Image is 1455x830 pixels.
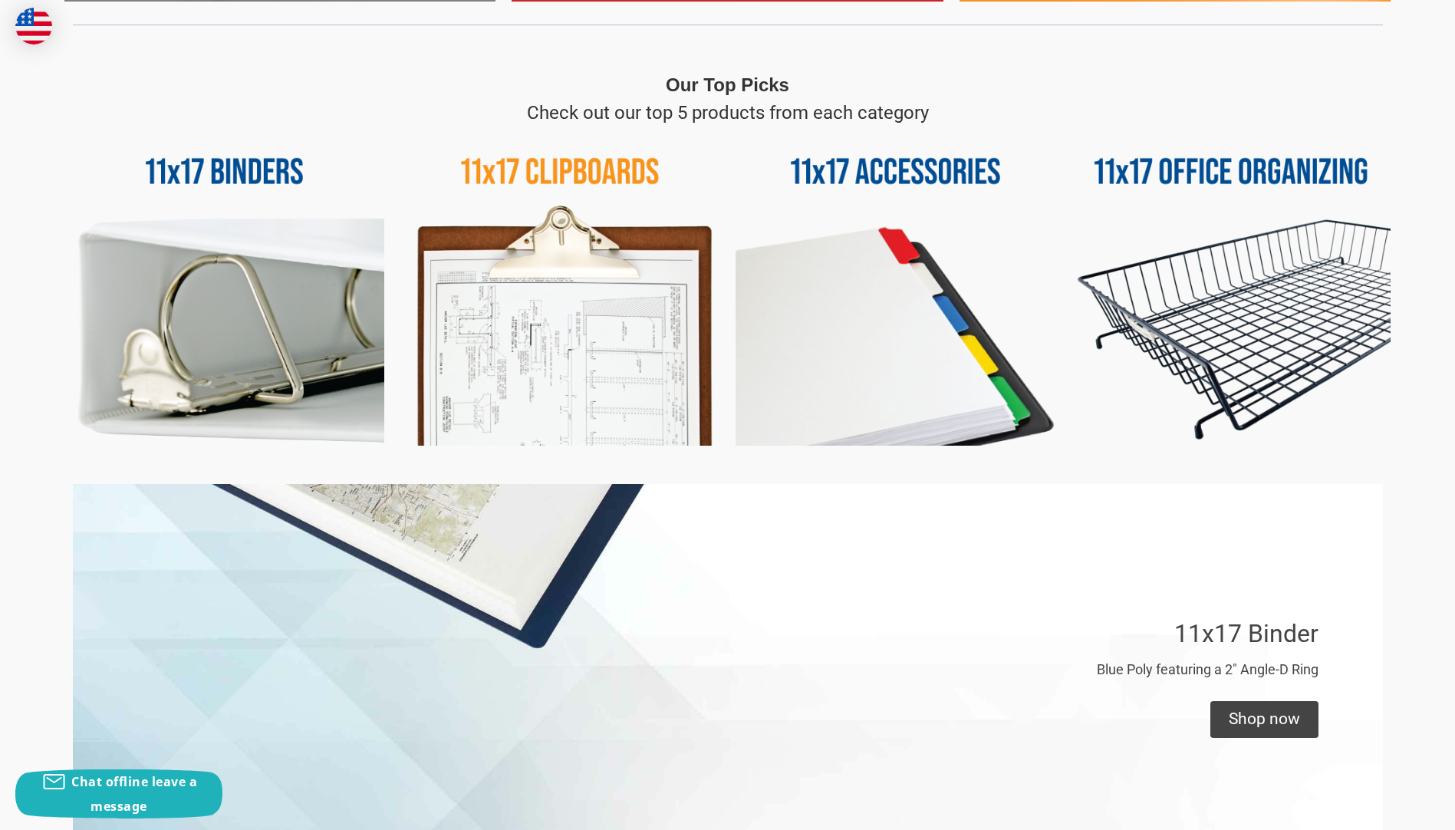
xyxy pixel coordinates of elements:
img: duty and tax information for United States [15,8,52,44]
img: 11x17 Office Organizing [1071,127,1391,446]
p: Check out our top 5 products from each category [527,99,929,127]
img: 11x17 Clipboards [400,127,720,446]
div: Shop now [1210,701,1318,738]
p: Blue Poly featuring a 2" Angle-D Ring [1097,659,1318,680]
button: Chat offline leave a message [15,769,222,818]
span: Chat offline leave a message [71,773,197,815]
img: 11x17 Accessories [736,127,1055,446]
iframe: Google Customer Reviews [1328,789,1455,830]
p: 11x17 Binder [1174,615,1318,652]
p: Our Top Picks [666,71,789,99]
img: 11x17 Binders [64,127,384,446]
div: Shop now [1229,707,1300,732]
